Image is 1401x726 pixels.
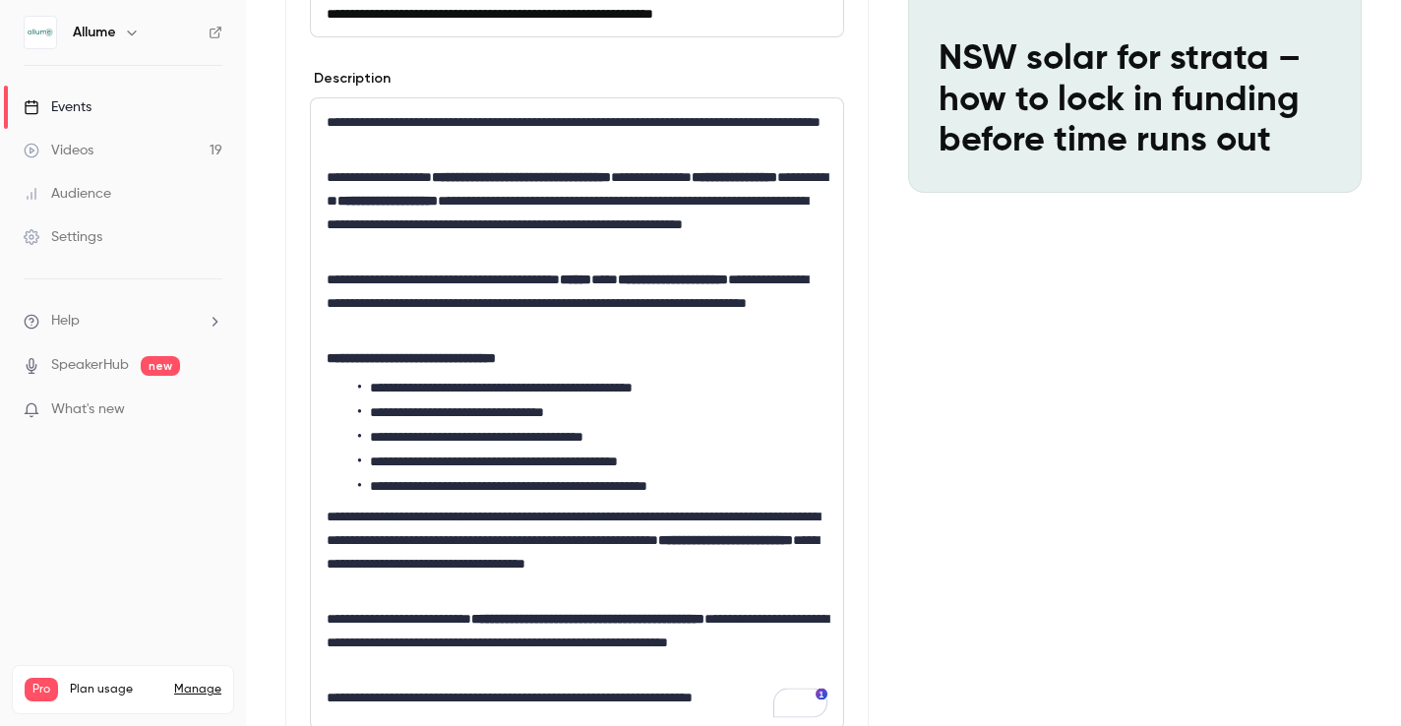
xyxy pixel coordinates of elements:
[24,227,102,247] div: Settings
[174,682,221,697] a: Manage
[51,355,129,376] a: SpeakerHub
[310,69,391,89] label: Description
[70,682,162,697] span: Plan usage
[24,141,93,160] div: Videos
[25,17,56,48] img: Allume
[141,356,180,376] span: new
[73,23,116,42] h6: Allume
[199,401,222,419] iframe: Noticeable Trigger
[25,678,58,701] span: Pro
[51,399,125,420] span: What's new
[51,311,80,332] span: Help
[24,184,111,204] div: Audience
[24,311,222,332] li: help-dropdown-opener
[24,97,91,117] div: Events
